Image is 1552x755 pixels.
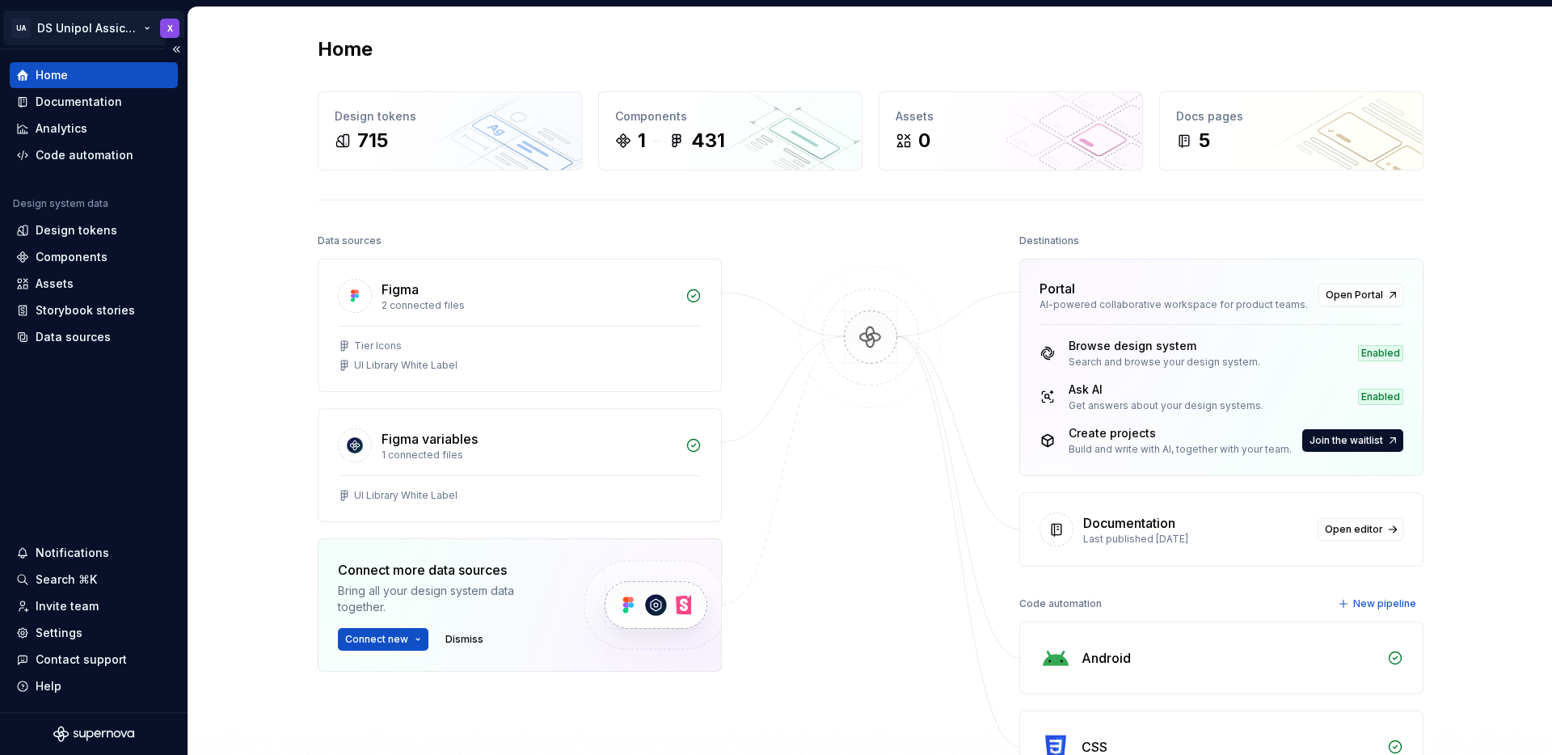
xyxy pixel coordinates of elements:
[10,673,178,699] button: Help
[10,89,178,115] a: Documentation
[36,222,117,238] div: Design tokens
[10,116,178,141] a: Analytics
[1069,356,1260,369] div: Search and browse your design system.
[36,572,97,588] div: Search ⌘K
[36,329,111,345] div: Data sources
[36,276,74,292] div: Assets
[36,147,133,163] div: Code automation
[165,38,188,61] button: Collapse sidebar
[318,36,373,62] h2: Home
[1082,648,1131,668] div: Android
[10,244,178,270] a: Components
[1353,597,1416,610] span: New pipeline
[438,628,491,651] button: Dismiss
[1318,518,1403,541] a: Open editor
[1040,279,1075,298] div: Portal
[1358,389,1403,405] div: Enabled
[10,620,178,646] a: Settings
[879,91,1143,171] a: Assets0
[37,20,141,36] div: DS Unipol Assicurazioni
[1019,593,1102,615] div: Code automation
[354,340,402,352] div: Tier Icons
[13,197,108,210] div: Design system data
[11,19,31,38] div: UA
[167,22,173,35] div: X
[1069,382,1263,398] div: Ask AI
[1069,399,1263,412] div: Get answers about your design systems.
[638,128,646,154] div: 1
[10,142,178,168] a: Code automation
[36,652,127,668] div: Contact support
[1325,523,1383,536] span: Open editor
[10,593,178,619] a: Invite team
[10,271,178,297] a: Assets
[445,633,483,646] span: Dismiss
[36,302,135,318] div: Storybook stories
[10,324,178,350] a: Data sources
[338,560,556,580] div: Connect more data sources
[896,108,1126,124] div: Assets
[36,598,99,614] div: Invite team
[354,489,458,502] div: UI Library White Label
[10,647,178,673] button: Contact support
[598,91,862,171] a: Components1431
[318,259,722,392] a: Figma2 connected filesTier IconsUI Library White Label
[36,545,109,561] div: Notifications
[382,449,676,462] div: 1 connected files
[36,249,108,265] div: Components
[338,628,428,651] button: Connect new
[1302,429,1403,452] button: Join the waitlist
[335,108,565,124] div: Design tokens
[36,120,87,137] div: Analytics
[1069,338,1260,354] div: Browse design system
[318,91,582,171] a: Design tokens715
[1358,345,1403,361] div: Enabled
[318,408,722,522] a: Figma variables1 connected filesUI Library White Label
[345,633,408,646] span: Connect new
[1318,284,1403,306] a: Open Portal
[36,625,82,641] div: Settings
[1176,108,1406,124] div: Docs pages
[354,359,458,372] div: UI Library White Label
[1309,434,1383,447] span: Join the waitlist
[10,567,178,593] button: Search ⌘K
[338,583,556,615] div: Bring all your design system data together.
[382,429,478,449] div: Figma variables
[10,217,178,243] a: Design tokens
[10,62,178,88] a: Home
[357,128,388,154] div: 715
[53,726,134,742] svg: Supernova Logo
[1040,298,1309,311] div: AI-powered collaborative workspace for product teams.
[691,128,725,154] div: 431
[36,678,61,694] div: Help
[318,230,382,252] div: Data sources
[1083,513,1175,533] div: Documentation
[1019,230,1079,252] div: Destinations
[615,108,846,124] div: Components
[1159,91,1423,171] a: Docs pages5
[1199,128,1210,154] div: 5
[10,297,178,323] a: Storybook stories
[382,299,676,312] div: 2 connected files
[1069,425,1292,441] div: Create projects
[1333,593,1423,615] button: New pipeline
[1069,443,1292,456] div: Build and write with AI, together with your team.
[3,11,184,45] button: UADS Unipol AssicurazioniX
[36,94,122,110] div: Documentation
[382,280,419,299] div: Figma
[10,540,178,566] button: Notifications
[918,128,930,154] div: 0
[1083,533,1308,546] div: Last published [DATE]
[1326,289,1383,302] span: Open Portal
[36,67,68,83] div: Home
